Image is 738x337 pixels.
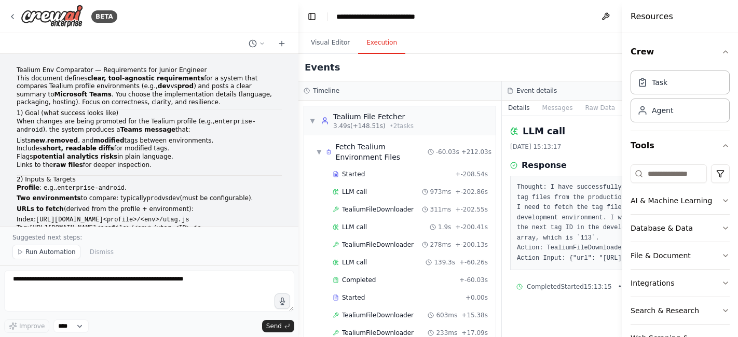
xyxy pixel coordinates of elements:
button: Tools [631,131,730,160]
strong: raw files [53,161,83,168]
span: LLM call [342,188,367,196]
span: 1.9s [438,223,451,231]
span: ▼ [317,148,322,156]
li: Links to the for deeper inspection. [17,161,282,170]
span: -60.03s [436,148,459,156]
button: Run Automation [12,245,80,259]
span: LLM call [342,223,367,231]
strong: prod [177,82,194,90]
strong: modified [93,137,124,144]
button: Visual Editor [303,32,358,54]
p: Suggested next steps: [12,233,286,242]
h2: LLM call [523,124,565,138]
div: BETA [91,10,117,23]
span: • 2 task s [390,122,414,130]
code: enterprise-android [57,185,125,192]
h3: Timeline [313,87,339,95]
span: Dismiss [90,248,114,256]
span: + -200.13s [455,241,488,249]
h4: Resources [631,10,673,23]
div: Agent [652,105,673,116]
span: TealiumFileDownloader [342,241,414,249]
button: Integrations [631,270,730,297]
span: + 15.38s [461,311,488,319]
span: Completed [342,276,376,284]
code: dev [169,195,180,202]
span: Send [266,322,282,330]
span: + -202.55s [455,205,488,214]
h2: 2) Inputs & Targets [17,176,282,184]
span: + 0.00s [466,293,488,302]
pre: Thought: I have successfully fetched all the tag files from the production environment. Now I nee... [517,182,690,263]
span: Started 15:13:15 [561,283,611,291]
span: Completed [527,283,561,291]
div: Tealium File Fetcher [333,111,414,122]
strong: clear, tool‑agnostic requirements [88,75,204,82]
strong: Microsoft Teams [54,91,112,98]
span: TealiumFileDownloader [342,329,414,337]
span: ▼ [309,117,316,125]
button: Dismiss [85,245,119,259]
span: + -60.03s [459,276,488,284]
p: When changes are being promoted for the Tealium profile (e.g., ), the system produces a that: [17,118,282,135]
strong: Profile [17,184,39,191]
p: to compare: typically vs (must be configurable). [17,194,282,203]
div: Fetch Tealium Environment Files [336,142,428,162]
span: LLM call [342,258,367,266]
span: 311ms [430,205,452,214]
span: Started [342,170,365,178]
code: [URL][DOMAIN_NAME]<profile>/<env>/utag.js [36,216,189,223]
span: + -202.86s [455,188,488,196]
strong: removed [47,137,78,144]
strong: dev [158,82,171,90]
li: Includes for modified tags. [17,145,282,153]
button: Switch to previous chat [244,37,269,50]
strong: potential analytics risks [33,153,117,160]
span: + -60.26s [459,258,488,266]
div: Task [652,77,667,88]
strong: Teams message [120,126,175,133]
span: + 17.09s [461,329,488,337]
strong: new [31,137,45,144]
code: [URL][DOMAIN_NAME]<profile>/<env>/utag.<ID>.js [29,224,201,232]
button: AI & Machine Learning [631,187,730,214]
li: Tag: [17,224,282,233]
span: + -200.41s [455,223,488,231]
h3: Response [522,159,567,172]
button: Start a new chat [274,37,290,50]
span: 233ms [436,329,457,337]
button: Improve [4,319,49,333]
p: : e.g., . [17,184,282,193]
strong: URLs to fetch [17,205,64,213]
span: + -208.54s [455,170,488,178]
h2: 1) Goal (what success looks like) [17,109,282,118]
div: [DATE] 15:13:17 [510,143,697,151]
button: Search & Research [631,297,730,324]
span: Started [342,293,365,302]
li: Lists , , and tags between environments. [17,137,282,145]
img: Logo [21,5,83,28]
div: Crew [631,66,730,131]
button: Send [262,320,294,332]
li: Index: [17,216,282,224]
nav: breadcrumb [336,11,415,22]
button: Crew [631,37,730,66]
span: 603ms [436,311,457,319]
span: + 212.03s [461,148,491,156]
h1: Tealium Env Comparator — Requirements for Junior Engineer [17,66,282,75]
strong: short, readable diffs [43,145,114,152]
h2: Events [305,60,340,75]
span: Improve [19,322,45,330]
span: Run Automation [25,248,76,256]
button: Details [502,101,536,115]
button: Messages [536,101,579,115]
button: Hide left sidebar [305,9,319,24]
li: Flags in plain language. [17,153,282,161]
span: TealiumFileDownloader [342,311,414,319]
button: File & Document [631,242,730,269]
span: 973ms [430,188,452,196]
span: 3.49s (+148.51s) [333,122,386,130]
p: This document defines for a system that compares Tealium profile environments (e.g., vs ) and pos... [17,75,282,107]
code: prod [147,195,162,202]
strong: Two environments [17,194,81,202]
